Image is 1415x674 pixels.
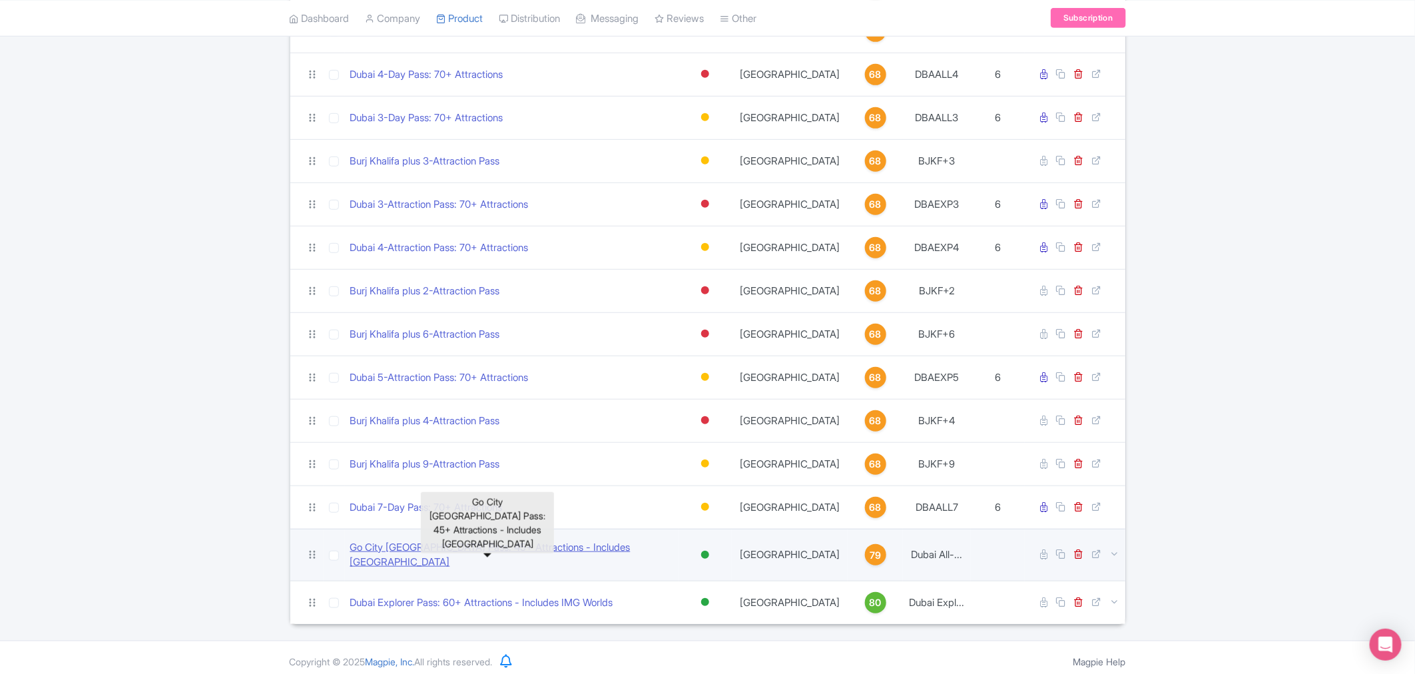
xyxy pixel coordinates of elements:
div: Inactive [699,281,712,300]
td: [GEOGRAPHIC_DATA] [732,399,848,442]
a: Magpie Help [1073,656,1126,667]
td: DBAALL4 [903,53,971,96]
td: BJKF+3 [903,139,971,182]
a: 80 [853,592,898,613]
span: 68 [870,284,882,298]
td: [GEOGRAPHIC_DATA] [732,182,848,226]
a: 68 [853,107,898,129]
a: 68 [853,454,898,475]
td: [GEOGRAPHIC_DATA] [732,226,848,269]
a: 68 [853,194,898,215]
div: Building [699,498,712,517]
td: [GEOGRAPHIC_DATA] [732,96,848,139]
div: Open Intercom Messenger [1370,629,1402,661]
td: [GEOGRAPHIC_DATA] [732,442,848,486]
div: Inactive [699,65,712,84]
div: Copyright © 2025 All rights reserved. [282,655,501,669]
span: 68 [870,327,882,342]
div: Inactive [699,324,712,344]
div: Active [699,593,712,612]
span: 6 [995,501,1001,513]
span: 6 [995,25,1001,37]
td: [GEOGRAPHIC_DATA] [732,269,848,312]
div: Building [699,151,712,170]
td: [GEOGRAPHIC_DATA] [732,581,848,624]
span: 68 [870,414,882,428]
a: Dubai 3-Day Pass: 70+ Attractions [350,111,503,126]
td: DBAEXP5 [903,356,971,399]
div: Inactive [699,194,712,214]
a: Dubai 3-Attraction Pass: 70+ Attractions [350,197,529,212]
td: [GEOGRAPHIC_DATA] [732,312,848,356]
a: 68 [853,64,898,85]
div: Building [699,238,712,257]
td: DBAALL7 [903,486,971,529]
a: Go City [GEOGRAPHIC_DATA] Pass: 45+ Attractions - Includes [GEOGRAPHIC_DATA] [350,540,674,570]
span: 68 [870,197,882,212]
div: Go City [GEOGRAPHIC_DATA] Pass: 45+ Attractions - Includes [GEOGRAPHIC_DATA] [421,492,554,553]
a: 68 [853,410,898,432]
td: [GEOGRAPHIC_DATA] [732,356,848,399]
span: 68 [870,500,882,515]
div: Building [699,454,712,474]
span: 6 [995,241,1001,254]
a: Burj Khalifa plus 3-Attraction Pass [350,154,500,169]
a: Dubai Explorer Pass: 60+ Attractions - Includes IMG Worlds [350,595,613,611]
td: BJKF+2 [903,269,971,312]
a: 68 [853,324,898,345]
span: 6 [995,371,1001,384]
a: Burj Khalifa plus 6-Attraction Pass [350,327,500,342]
td: BJKF+4 [903,399,971,442]
a: 68 [853,367,898,388]
span: 80 [870,595,882,610]
div: Building [699,108,712,127]
a: Dubai 4-Attraction Pass: 70+ Attractions [350,240,529,256]
td: Dubai Expl... [903,581,971,624]
a: Dubai 5-Attraction Pass: 70+ Attractions [350,370,529,386]
td: BJKF+6 [903,312,971,356]
a: Subscription [1051,8,1125,28]
span: 79 [870,548,881,563]
a: 68 [853,497,898,518]
a: Burj Khalifa plus 4-Attraction Pass [350,414,500,429]
td: DBAEXP4 [903,226,971,269]
a: 68 [853,151,898,172]
a: Burj Khalifa plus 2-Attraction Pass [350,284,500,299]
td: [GEOGRAPHIC_DATA] [732,139,848,182]
span: 6 [995,198,1001,210]
span: 68 [870,154,882,168]
a: 68 [853,280,898,302]
td: DBAEXP3 [903,182,971,226]
span: 68 [870,67,882,82]
td: [GEOGRAPHIC_DATA] [732,486,848,529]
span: 68 [870,457,882,472]
div: Inactive [699,411,712,430]
td: DBAALL3 [903,96,971,139]
a: 79 [853,544,898,565]
a: 68 [853,237,898,258]
span: 68 [870,240,882,255]
a: Burj Khalifa plus 9-Attraction Pass [350,457,500,472]
td: Dubai All-... [903,529,971,581]
span: 68 [870,111,882,125]
a: Dubai 7-Day Pass: 70+ Attractions [350,500,503,515]
a: Dubai 4-Day Pass: 70+ Attractions [350,67,503,83]
div: Building [699,368,712,387]
td: [GEOGRAPHIC_DATA] [732,529,848,581]
div: Active [699,545,712,565]
span: 6 [995,111,1001,124]
td: BJKF+9 [903,442,971,486]
td: [GEOGRAPHIC_DATA] [732,53,848,96]
span: 6 [995,68,1001,81]
span: Magpie, Inc. [366,656,415,667]
span: 68 [870,370,882,385]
